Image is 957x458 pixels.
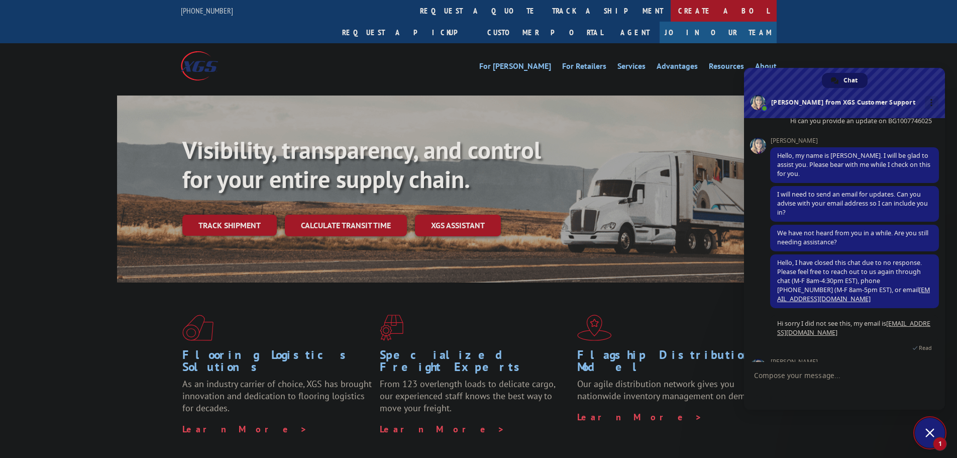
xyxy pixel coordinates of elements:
span: 1 [933,437,947,451]
span: We have not heard from you in a while. Are you still needing assistance? [777,229,928,246]
span: Audio message [780,395,788,403]
span: [PERSON_NAME] [770,358,939,365]
span: Insert an emoji [754,395,762,403]
span: As an industry carrier of choice, XGS has brought innovation and dedication to flooring logistics... [182,378,372,414]
span: [PERSON_NAME] [770,137,939,144]
span: Hello, I have closed this chat due to no response. Please feel free to reach out to us again thro... [777,258,930,303]
span: Read [919,344,932,351]
a: Chat [822,73,868,88]
a: [EMAIL_ADDRESS][DOMAIN_NAME] [777,319,930,337]
a: Track shipment [182,215,277,236]
a: About [755,62,777,73]
a: For Retailers [562,62,606,73]
span: Send a file [767,395,775,403]
textarea: Compose your message... [754,362,915,388]
a: Agent [610,22,660,43]
a: Close chat [915,418,945,448]
a: Calculate transit time [285,215,407,236]
a: Learn More > [577,411,702,423]
span: Our agile distribution network gives you nationwide inventory management on demand. [577,378,762,402]
h1: Flooring Logistics Solutions [182,349,372,378]
span: I will need to send an email for updates. Can you advise with your email address so I can include... [777,190,928,217]
span: Hello, my name is [PERSON_NAME]. I will be glad to assist you. Please bear with me while I check ... [777,151,930,178]
img: xgs-icon-flagship-distribution-model-red [577,315,612,341]
p: From 123 overlength loads to delicate cargo, our experienced staff knows the best way to move you... [380,378,570,423]
a: Customer Portal [480,22,610,43]
h1: Specialized Freight Experts [380,349,570,378]
a: [EMAIL_ADDRESS][DOMAIN_NAME] [777,286,930,303]
a: Advantages [657,62,698,73]
img: xgs-icon-focused-on-flooring-red [380,315,403,341]
b: Visibility, transparency, and control for your entire supply chain. [182,134,541,195]
a: Learn More > [182,423,307,435]
a: Learn More > [380,423,505,435]
a: Request a pickup [335,22,480,43]
a: Join Our Team [660,22,777,43]
a: XGS ASSISTANT [415,215,501,236]
img: xgs-icon-total-supply-chain-intelligence-red [182,315,214,341]
h1: Flagship Distribution Model [577,349,767,378]
a: For [PERSON_NAME] [479,62,551,73]
a: Resources [709,62,744,73]
a: Services [617,62,646,73]
span: Chat [843,73,858,88]
a: [PHONE_NUMBER] [181,6,233,16]
span: Hi sorry I did not see this, my email is [777,319,930,337]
